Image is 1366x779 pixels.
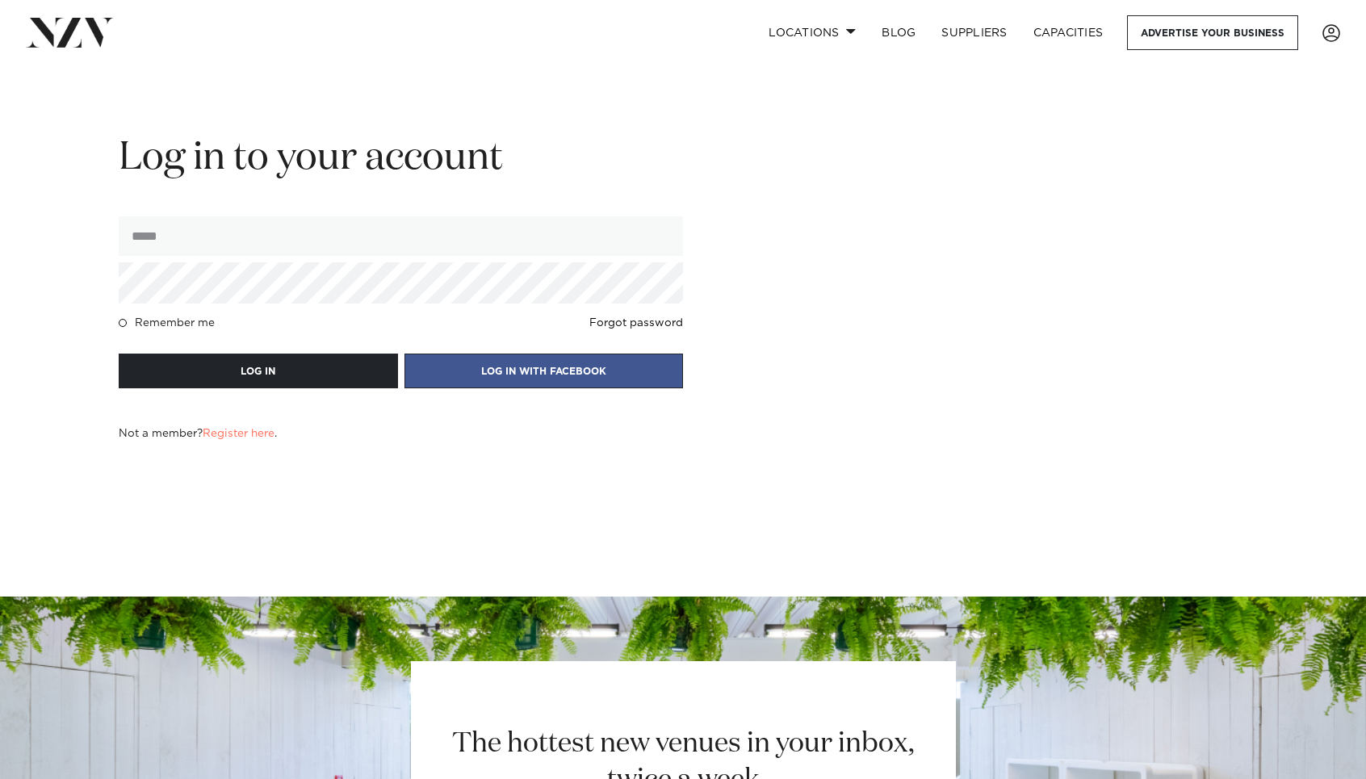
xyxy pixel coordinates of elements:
[135,316,215,329] h4: Remember me
[119,354,398,388] button: LOG IN
[756,15,869,50] a: Locations
[928,15,1020,50] a: SUPPLIERS
[119,133,683,184] h2: Log in to your account
[589,316,683,329] a: Forgot password
[26,18,114,47] img: nzv-logo.png
[1127,15,1298,50] a: Advertise your business
[1020,15,1117,50] a: Capacities
[404,354,684,388] button: LOG IN WITH FACEBOOK
[119,427,277,440] h4: Not a member? .
[869,15,928,50] a: BLOG
[404,363,684,378] a: LOG IN WITH FACEBOOK
[203,428,274,439] a: Register here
